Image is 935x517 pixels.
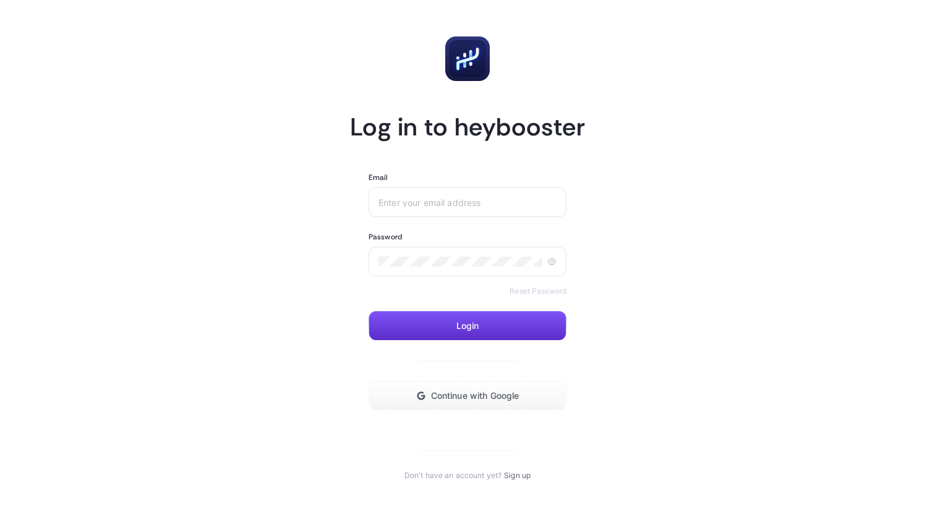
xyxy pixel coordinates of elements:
span: Login [456,321,479,331]
a: Reset Password [510,286,566,296]
span: Don't have an account yet? [404,471,502,481]
a: Sign up [504,471,531,481]
h1: Log in to heybooster [350,111,585,143]
label: Email [369,173,388,182]
input: Enter your email address [378,197,557,207]
button: Continue with Google [369,381,566,411]
span: Continue with Google [431,391,519,401]
button: Login [369,311,566,341]
label: Password [369,232,402,242]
